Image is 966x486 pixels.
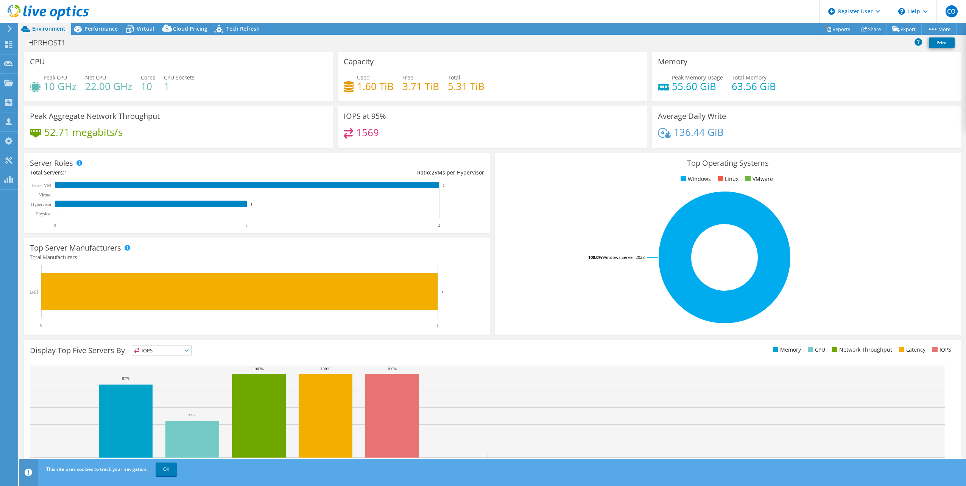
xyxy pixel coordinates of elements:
div: Total Servers: [30,168,257,177]
a: Print [929,37,955,48]
h3: Server Roles [30,159,73,167]
h3: Top Server Manufacturers [30,244,121,252]
text: Physical [36,211,51,217]
h3: Top Operating Systems [501,159,955,167]
text: 0 [59,212,61,216]
span: CO [946,5,958,17]
h4: 136.44 GiB [674,128,724,136]
span: Total [448,74,460,81]
h4: 3.71 TiB [402,82,439,90]
svg: \n [898,8,905,15]
h4: 10 GHz [44,82,76,90]
span: Virtual [137,25,154,32]
text: Hypervisor [31,202,51,207]
text: 100% [387,366,397,371]
span: 2 [432,169,435,176]
span: Total Memory [732,74,767,81]
span: Cloud Pricing [173,25,207,32]
li: IOPS [930,346,951,354]
h4: 1569 [356,128,379,137]
tspan: Windows Server 2022 [602,254,645,260]
tspan: 100.0% [588,254,602,260]
a: Share [856,23,887,35]
h4: 1.60 TiB [357,82,394,90]
h4: 5.31 TiB [448,82,485,90]
text: 1 [246,223,248,228]
text: 0 [40,322,42,328]
span: Cores [141,74,155,81]
span: Net CPU [85,74,106,81]
span: Tech Refresh [226,25,260,32]
h3: Memory [658,58,687,66]
h3: Capacity [344,58,374,66]
a: Export [887,23,922,35]
text: Guest VM [32,183,51,188]
li: Latency [897,346,925,354]
text: Dell [30,290,38,295]
span: 1 [64,169,67,176]
text: 100% [254,366,264,371]
span: IOPS [132,346,192,355]
h1: HPRHOST1 [25,39,77,47]
li: Memory [771,346,801,354]
text: 0 [54,223,56,228]
span: Free [402,74,413,81]
span: Peak CPU [44,74,67,81]
li: Windows [679,175,711,183]
a: OK [156,463,177,476]
h4: 63.56 GiB [732,82,776,90]
text: 87% [122,376,129,380]
h4: 10 [141,82,155,90]
a: More [921,23,957,35]
text: 1 [441,290,444,294]
h3: CPU [30,58,45,66]
h4: Total Manufacturers: [30,253,484,262]
h4: 1 [164,82,195,90]
span: Environment [32,25,65,32]
h3: Peak Aggregate Network Throughput [30,112,160,120]
text: 0 [59,193,61,197]
span: Performance [84,25,118,32]
h4: 52.71 megabits/s [44,128,123,136]
text: 2 [438,223,440,228]
li: VMware [743,175,773,183]
text: Virtual [39,192,52,198]
h3: Average Daily Write [658,112,726,120]
h3: IOPS at 95% [344,112,386,120]
li: Linux [716,175,739,183]
text: 100% [321,366,330,371]
h4: 22.00 GHz [85,82,132,90]
li: CPU [806,346,825,354]
text: 44% [189,413,196,417]
span: This site uses cookies to track your navigation. [46,466,148,472]
h4: 55.60 GiB [672,82,723,90]
text: 1 [251,202,252,206]
text: 1 [436,322,439,328]
span: Used [357,74,370,81]
span: Peak Memory Usage [672,74,723,81]
text: 2 [443,184,445,187]
span: 1 [78,254,81,261]
li: Network Throughput [830,346,892,354]
span: CPU Sockets [164,74,195,81]
div: Ratio: VMs per Hypervisor [257,168,484,177]
a: Reports [820,23,856,35]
